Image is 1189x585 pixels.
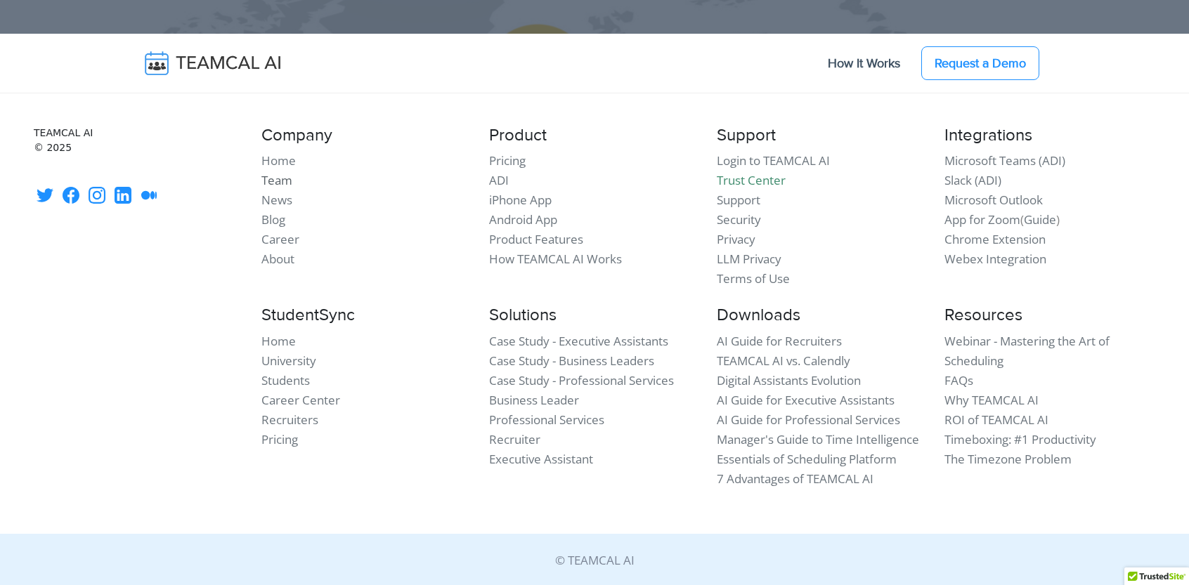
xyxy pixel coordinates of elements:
h4: Product [489,126,700,146]
a: Timeboxing: #1 Productivity [944,431,1096,447]
a: Executive Assistant [489,451,593,467]
a: Slack (ADI) [944,172,1001,188]
h4: Company [261,126,472,146]
a: AI Guide for Executive Assistants [717,392,895,408]
a: Guide [1024,211,1056,228]
a: Microsoft Teams (ADI) [944,152,1065,169]
a: News [261,192,292,208]
a: Students [261,372,310,388]
a: FAQs [944,372,973,388]
a: Career [261,231,299,247]
h4: Support [717,126,928,146]
a: Webinar - Mastering the Art of Scheduling [944,333,1110,369]
a: Blog [261,211,285,228]
a: Recruiters [261,412,318,428]
a: Login to TEAMCAL AI [717,152,830,169]
small: TEAMCAL AI © 2025 [34,126,245,155]
a: Home [261,152,296,169]
a: Microsoft Outlook [944,192,1043,208]
a: Digital Assistants Evolution [717,372,861,388]
a: Why TEAMCAL AI [944,392,1039,408]
a: Pricing [261,431,298,447]
h4: Solutions [489,305,700,326]
h4: Resources [944,305,1155,326]
h4: Integrations [944,126,1155,146]
a: Professional Services [489,412,604,428]
a: Support [717,192,760,208]
a: Case Study - Professional Services [489,372,674,388]
a: LLM Privacy [717,251,781,267]
a: AI Guide for Professional Services [717,412,900,428]
a: How It Works [814,48,914,78]
h4: Downloads [717,305,928,326]
a: TEAMCAL AI vs. Calendly [717,353,850,369]
h4: StudentSync [261,305,472,326]
a: Manager's Guide to Time Intelligence [717,431,919,447]
a: Recruiter [489,431,540,447]
a: ADI [489,172,509,188]
a: ROI of TEAMCAL AI [944,412,1048,428]
a: Terms of Use [717,270,790,287]
a: Product Features [489,231,583,247]
a: Business Leader [489,392,579,408]
a: Case Study - Business Leaders [489,353,654,369]
a: Essentials of Scheduling Platform [717,451,897,467]
a: iPhone App [489,192,552,208]
a: Trust Center [717,172,786,188]
a: Security [717,211,761,228]
a: About [261,251,294,267]
a: The Timezone Problem [944,451,1072,467]
a: Chrome Extension [944,231,1046,247]
a: Career Center [261,392,340,408]
a: Android App [489,211,557,228]
a: University [261,353,316,369]
a: Privacy [717,231,755,247]
a: Webex Integration [944,251,1046,267]
a: Home [261,333,296,349]
li: ( ) [944,210,1155,230]
p: © TEAMCAL AI [139,551,1050,570]
a: AI Guide for Recruiters [717,333,842,349]
a: Case Study - Executive Assistants [489,333,668,349]
a: How TEAMCAL AI Works [489,251,622,267]
a: 7 Advantages of TEAMCAL AI [717,471,873,487]
a: Team [261,172,292,188]
a: Pricing [489,152,526,169]
a: Request a Demo [921,46,1039,80]
a: App for Zoom [944,211,1020,228]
